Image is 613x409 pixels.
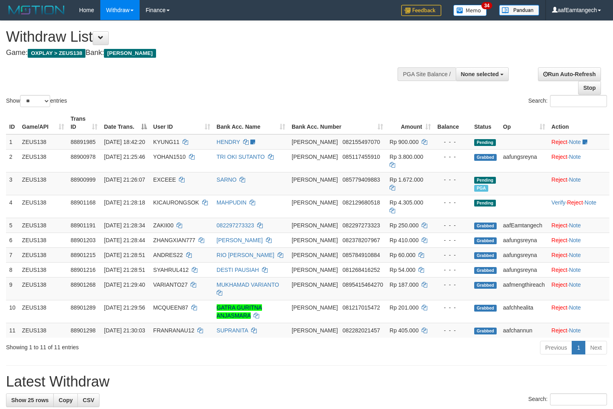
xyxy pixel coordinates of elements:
a: HENDRY [217,139,240,145]
td: · [548,233,609,247]
div: - - - [437,281,468,289]
th: Op: activate to sort column ascending [500,111,548,134]
div: - - - [437,326,468,334]
div: - - - [437,221,468,229]
span: 88901289 [71,304,95,311]
span: 88901268 [71,281,95,288]
span: [DATE] 21:25:46 [104,154,145,160]
td: 8 [6,262,19,277]
a: TRI OKI SUTANTO [217,154,265,160]
td: ZEUS138 [19,149,67,172]
td: · [548,262,609,277]
td: aafmengthireach [500,277,548,300]
span: Copy 081217015472 to clipboard [343,304,380,311]
div: - - - [437,176,468,184]
span: 88901191 [71,222,95,229]
span: None selected [461,71,499,77]
a: Reject [552,267,568,273]
span: Copy 081268416252 to clipboard [343,267,380,273]
span: [PERSON_NAME] [292,199,338,206]
td: ZEUS138 [19,247,67,262]
a: Reject [552,237,568,243]
a: GATRA GURITNA ANJASMARA [217,304,262,319]
a: Show 25 rows [6,393,54,407]
td: · [548,277,609,300]
td: · · [548,195,609,218]
span: [DATE] 21:28:44 [104,237,145,243]
span: [PERSON_NAME] [292,139,338,145]
a: Copy [53,393,78,407]
span: ANDRES22 [153,252,183,258]
span: 88901216 [71,267,95,273]
span: Grabbed [474,154,497,161]
td: ZEUS138 [19,277,67,300]
span: Rp 60.000 [390,252,416,258]
span: [PERSON_NAME] [292,237,338,243]
div: - - - [437,304,468,312]
div: - - - [437,236,468,244]
span: [DATE] 21:28:18 [104,199,145,206]
td: · [548,134,609,150]
span: Rp 54.000 [390,267,416,273]
td: aafchhealita [500,300,548,323]
td: · [548,218,609,233]
div: - - - [437,198,468,207]
td: ZEUS138 [19,233,67,247]
button: None selected [456,67,509,81]
span: Rp 187.000 [390,281,418,288]
span: 88891985 [71,139,95,145]
td: · [548,323,609,338]
a: Next [585,341,607,354]
td: 6 [6,233,19,247]
span: Grabbed [474,252,497,259]
span: [DATE] 21:30:03 [104,327,145,334]
td: · [548,172,609,195]
td: aafungsreyna [500,262,548,277]
span: YOHAN1510 [153,154,186,160]
span: 88900978 [71,154,95,160]
span: [PERSON_NAME] [292,304,338,311]
a: 1 [572,341,585,354]
span: SYAHRUL412 [153,267,189,273]
a: Run Auto-Refresh [538,67,601,81]
span: Grabbed [474,282,497,289]
a: Note [569,327,581,334]
span: [PERSON_NAME] [292,154,338,160]
span: MCQUEEN87 [153,304,188,311]
select: Showentries [20,95,50,107]
td: aafchannun [500,323,548,338]
span: KICAURONGSOK [153,199,199,206]
a: Note [569,281,581,288]
td: 2 [6,149,19,172]
td: ZEUS138 [19,218,67,233]
a: [PERSON_NAME] [217,237,263,243]
a: Note [569,176,581,183]
span: 88900999 [71,176,95,183]
span: Rp 3.800.000 [390,154,423,160]
div: PGA Site Balance / [398,67,455,81]
span: [PERSON_NAME] [292,267,338,273]
span: [PERSON_NAME] [292,252,338,258]
input: Search: [550,95,607,107]
a: MAHPUDIN [217,199,247,206]
th: User ID: activate to sort column ascending [150,111,213,134]
a: Verify [552,199,566,206]
span: Copy 082155497070 to clipboard [343,139,380,145]
span: 88901168 [71,199,95,206]
span: VARIANTO27 [153,281,188,288]
img: MOTION_logo.png [6,4,67,16]
a: Note [585,199,597,206]
th: Bank Acc. Name: activate to sort column ascending [213,111,288,134]
a: Note [569,267,581,273]
span: 88901203 [71,237,95,243]
a: SUPRANITA [217,327,248,334]
span: [DATE] 21:29:56 [104,304,145,311]
span: ZHANGXIAN777 [153,237,195,243]
td: 5 [6,218,19,233]
a: Reject [552,252,568,258]
div: - - - [437,138,468,146]
h1: Latest Withdraw [6,374,607,390]
div: Showing 1 to 11 of 11 entries [6,340,250,351]
span: Copy 0895415464270 to clipboard [343,281,383,288]
a: Reject [552,327,568,334]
